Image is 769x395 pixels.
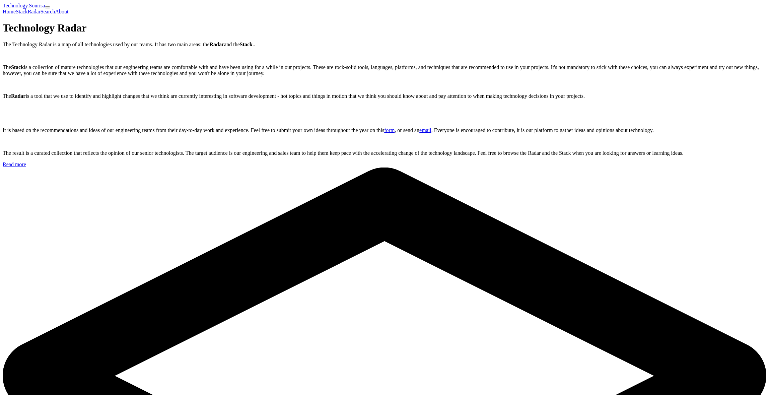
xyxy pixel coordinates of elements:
strong: Stack [11,64,24,70]
a: About [55,9,68,14]
a: Radar [28,9,41,14]
button: Toggle navigation [45,6,50,8]
p: The is a tool that we use to identify and highlight changes that we think are currently interesti... [3,93,766,99]
strong: Radar [210,42,224,47]
a: Search [41,9,55,14]
a: Technology.Sonrisa [3,3,45,8]
a: form [384,127,395,133]
a: email [419,127,431,133]
p: It is based on the recommendations and ideas of our engineering teams from their day-to-day work ... [3,127,766,133]
strong: Stack [240,42,253,47]
a: Home [3,9,16,14]
p: The result is a curated collection that reflects the opinion of our senior technologists. The tar... [3,150,766,156]
strong: Radar [11,93,26,99]
p: The is a collection of mature technologies that our engineering teams are comfortable with and ha... [3,64,766,76]
a: Read more [3,161,26,167]
h1: Technology Radar [3,22,766,34]
p: The Technology Radar is a map of all technologies used by our teams. It has two main areas: the a... [3,42,766,48]
a: Stack [16,9,28,14]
